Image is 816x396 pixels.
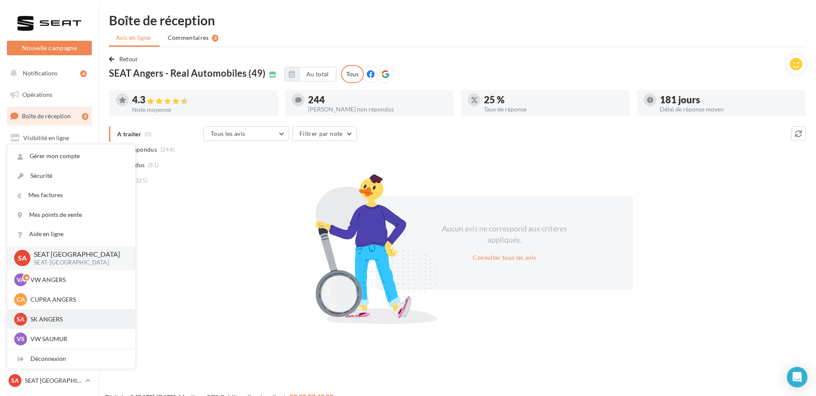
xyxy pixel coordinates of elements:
span: Visibilité en ligne [23,134,69,141]
button: Retour [109,54,142,64]
a: Médiathèque [5,193,94,211]
span: Tous les avis [211,130,245,137]
p: SEAT [GEOGRAPHIC_DATA] [34,249,121,259]
div: 3 [82,113,88,120]
p: SEAT [GEOGRAPHIC_DATA] [25,376,82,385]
a: Visibilité en ligne [5,129,94,147]
button: Au total [284,67,336,81]
a: Calendrier [5,214,94,232]
span: Notifications [23,69,57,77]
div: 181 jours [660,95,799,105]
div: Tous [341,65,364,83]
button: Filtrer par note [292,126,357,141]
div: 244 [308,95,447,105]
span: Retour [119,55,139,63]
div: Note moyenne [132,107,271,113]
a: Sécurité [7,166,135,186]
div: Délai de réponse moyen [660,106,799,112]
a: Boîte de réception3 [5,107,94,125]
span: CA [17,295,25,304]
div: 25 % [484,95,623,105]
span: Boîte de réception [22,112,71,120]
button: Consulter tous les avis [469,252,539,263]
span: SA [18,253,27,263]
a: Mes factures [7,186,135,205]
div: 4 [80,70,87,77]
span: VS [17,335,24,343]
a: PLV et print personnalisable [5,235,94,261]
div: Déconnexion [7,349,135,369]
button: Nouvelle campagne [7,41,92,55]
span: VA [17,276,25,284]
span: Opérations [22,91,52,98]
p: SK ANGERS [30,315,125,324]
a: Contacts [5,171,94,189]
div: 4.3 [132,95,271,105]
a: Opérations [5,86,94,104]
span: SA [17,315,24,324]
a: Aide en ligne [7,225,135,244]
div: Boîte de réception [109,14,806,27]
span: Commentaires [168,33,209,42]
div: Taux de réponse [484,106,623,112]
p: SEAT-[GEOGRAPHIC_DATA] [34,259,121,267]
button: Notifications 4 [5,64,90,82]
a: Mes points de vente [7,205,135,225]
a: Gérer mon compte [7,147,135,166]
span: SA [11,376,19,385]
a: Campagnes [5,150,94,168]
span: SEAT Angers - Real Automobiles (49) [109,69,266,78]
div: [PERSON_NAME] non répondus [308,106,447,112]
a: Campagnes DataOnDemand [5,264,94,289]
button: Tous les avis [203,126,289,141]
div: 3 [212,35,218,42]
span: Non répondus [117,145,157,154]
a: SA SEAT [GEOGRAPHIC_DATA] [7,372,92,389]
p: VW SAUMUR [30,335,125,343]
span: (81) [148,162,159,168]
span: (244) [160,146,175,153]
div: Open Intercom Messenger [787,367,807,387]
p: VW ANGERS [30,276,125,284]
span: (325) [133,177,148,184]
div: Aucun avis ne correspond aux critères appliqués. [431,223,578,245]
button: Au total [299,67,336,81]
p: CUPRA ANGERS [30,295,125,304]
